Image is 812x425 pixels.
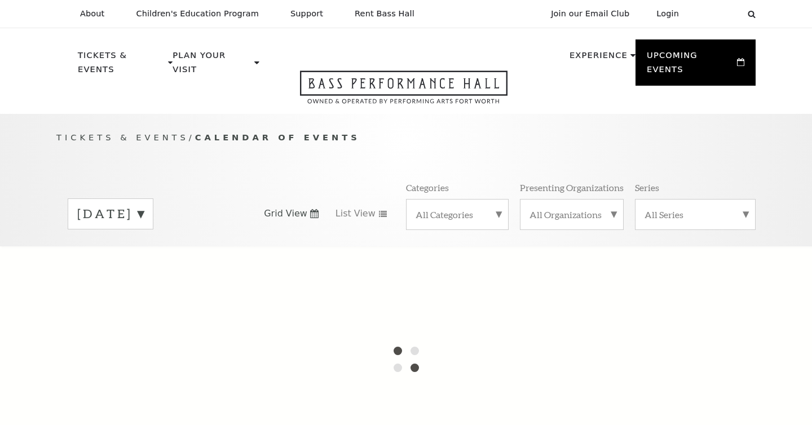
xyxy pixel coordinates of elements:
[645,209,746,220] label: All Series
[647,48,734,83] p: Upcoming Events
[264,207,307,220] span: Grid View
[195,132,360,142] span: Calendar of Events
[416,209,499,220] label: All Categories
[529,209,614,220] label: All Organizations
[406,181,449,193] p: Categories
[520,181,624,193] p: Presenting Organizations
[697,8,737,19] select: Select:
[56,132,189,142] span: Tickets & Events
[570,48,628,69] p: Experience
[80,9,104,19] p: About
[77,205,144,223] label: [DATE]
[136,9,259,19] p: Children's Education Program
[355,9,414,19] p: Rent Bass Hall
[56,131,756,145] p: /
[173,48,251,83] p: Plan Your Visit
[290,9,323,19] p: Support
[635,181,659,193] p: Series
[78,48,165,83] p: Tickets & Events
[336,207,376,220] span: List View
